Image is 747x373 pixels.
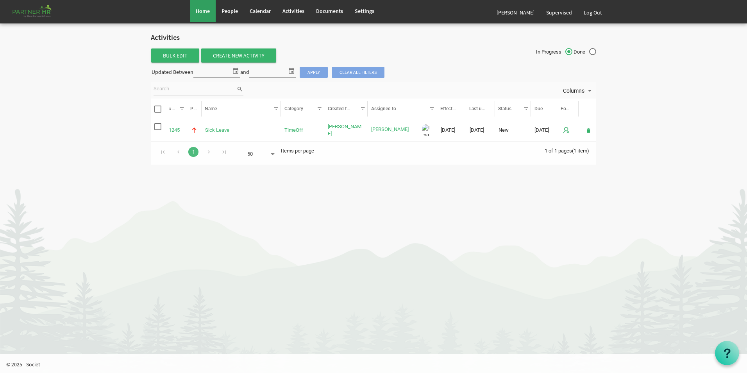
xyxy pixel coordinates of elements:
td: is template cell column header Follow [557,121,579,140]
div: Go to next page [204,146,214,157]
span: People [222,7,238,14]
span: Items per page [281,148,314,154]
td: is Command column column header [579,121,596,140]
td: 9/18/2025 column header Effective [437,121,466,140]
h2: Activities [151,34,596,42]
span: select [231,66,240,76]
a: Sick Leave [205,127,229,133]
a: Supervised [540,2,578,23]
a: Create New Activity [201,48,276,63]
span: Settings [355,7,374,14]
th: Select Rows for Bulk Edit [151,101,165,117]
a: Log Out [578,2,608,23]
span: Clear all filters [332,67,384,78]
td: Manasi Kabi is template cell column header Created for [324,121,368,140]
span: Created for [328,106,351,111]
p: © 2025 - Societ [6,360,747,368]
div: Updated Between and [151,66,385,79]
div: Columns [561,82,595,99]
span: Assigned to [371,106,396,111]
span: Done [574,48,596,56]
a: Goto Page 1 [188,147,198,157]
div: Go to previous page [173,146,184,157]
span: Apply [300,67,328,78]
a: [PERSON_NAME] [371,126,409,132]
span: 1 of 1 pages [545,148,572,154]
span: Calendar [250,7,271,14]
span: Supervised [546,9,572,16]
div: Search [152,82,245,99]
span: Status [498,106,511,111]
td: is template cell column header P [187,121,202,140]
input: Search [154,83,236,95]
span: Due [534,106,543,111]
span: Name [205,106,217,111]
div: 1 of 1 pages (1 item) [545,142,596,158]
span: Effective [440,106,458,111]
td: Manasi Kabi is template cell column header Assigned to [368,121,437,140]
span: Home [196,7,210,14]
span: Columns [562,86,585,96]
td: 1245 is template cell column header # [165,121,187,140]
td: Sick Leave is template cell column header Name [202,121,281,140]
td: TimeOff is template cell column header Category [281,121,324,140]
img: High Priority [191,127,198,134]
td: checkbox [151,121,165,140]
a: [PERSON_NAME] [328,124,361,136]
a: 1245 [169,127,180,133]
div: Go to first page [158,146,168,157]
span: Category [284,106,303,111]
div: Go to last page [219,146,229,157]
td: 9/18/2025 column header Due [531,121,557,140]
span: (1 item) [572,148,589,154]
span: Follow [561,106,575,111]
img: Image [421,123,432,137]
button: deleteAction [583,125,594,136]
span: P [190,106,197,111]
span: Activities [282,7,304,14]
span: Documents [316,7,343,14]
img: Start Following [563,127,569,133]
td: New column header Status [495,121,531,140]
button: Columns [561,86,595,96]
span: search [236,85,243,93]
a: [PERSON_NAME] [491,2,540,23]
span: In Progress [536,48,572,56]
td: 9/18/2025 column header Last updated [466,121,495,140]
a: TimeOff [284,127,303,133]
span: Bulk Edit [151,48,199,63]
span: # [169,106,175,111]
span: Last updated [469,106,496,111]
span: select [287,66,296,76]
